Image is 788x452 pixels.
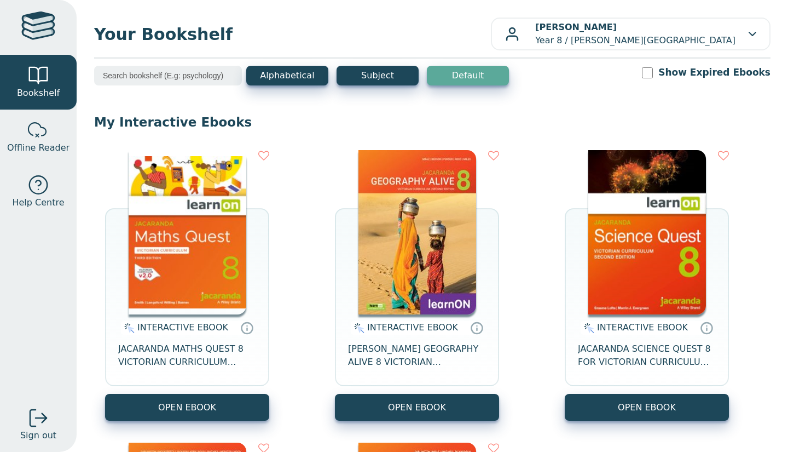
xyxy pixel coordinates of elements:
span: JACARANDA MATHS QUEST 8 VICTORIAN CURRICULUM LEARNON EBOOK 3E [118,342,256,369]
p: My Interactive Ebooks [94,114,770,130]
span: Offline Reader [7,141,69,155]
span: [PERSON_NAME] GEOGRAPHY ALIVE 8 VICTORIAN CURRICULUM LEARNON EBOOK 2E [348,342,486,369]
span: Your Bookshelf [94,22,491,47]
input: Search bookshelf (E.g: psychology) [94,66,242,85]
img: interactive.svg [581,322,594,335]
img: 5407fe0c-7f91-e911-a97e-0272d098c78b.jpg [358,150,476,314]
button: OPEN EBOOK [565,394,729,421]
button: [PERSON_NAME]Year 8 / [PERSON_NAME][GEOGRAPHIC_DATA] [491,18,770,50]
label: Show Expired Ebooks [658,66,770,79]
span: INTERACTIVE EBOOK [597,322,688,333]
img: interactive.svg [121,322,135,335]
img: interactive.svg [351,322,364,335]
a: Interactive eBooks are accessed online via the publisher’s portal. They contain interactive resou... [470,321,483,334]
span: Sign out [20,429,56,442]
span: INTERACTIVE EBOOK [367,322,458,333]
img: fffb2005-5288-ea11-a992-0272d098c78b.png [588,150,706,314]
a: Interactive eBooks are accessed online via the publisher’s portal. They contain interactive resou... [700,321,713,334]
a: Interactive eBooks are accessed online via the publisher’s portal. They contain interactive resou... [240,321,253,334]
button: Subject [337,66,419,85]
span: Help Centre [12,196,64,209]
button: Alphabetical [246,66,328,85]
button: Default [427,66,509,85]
img: c004558a-e884-43ec-b87a-da9408141e80.jpg [129,150,246,314]
span: INTERACTIVE EBOOK [137,322,228,333]
button: OPEN EBOOK [105,394,269,421]
span: Bookshelf [17,87,60,100]
button: OPEN EBOOK [335,394,499,421]
b: [PERSON_NAME] [535,22,617,32]
p: Year 8 / [PERSON_NAME][GEOGRAPHIC_DATA] [535,21,735,47]
span: JACARANDA SCIENCE QUEST 8 FOR VICTORIAN CURRICULUM LEARNON 2E EBOOK [578,342,716,369]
